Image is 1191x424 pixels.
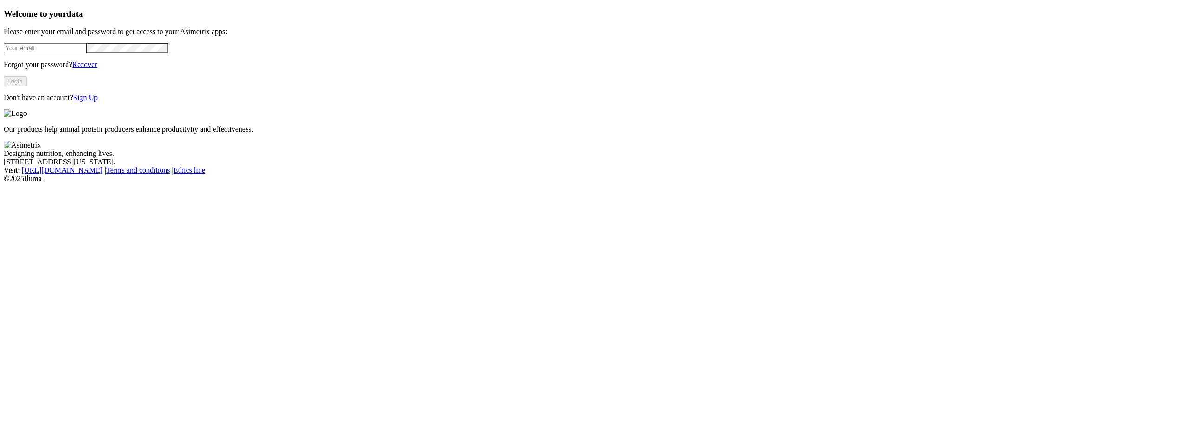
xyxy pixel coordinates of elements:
[4,175,1187,183] div: © 2025 Iluma
[106,166,170,174] a: Terms and conditions
[4,141,41,149] img: Asimetrix
[4,94,1187,102] p: Don't have an account?
[72,61,97,68] a: Recover
[73,94,98,101] a: Sign Up
[4,27,1187,36] p: Please enter your email and password to get access to your Asimetrix apps:
[4,166,1187,175] div: Visit : | |
[4,149,1187,158] div: Designing nutrition, enhancing lives.
[174,166,205,174] a: Ethics line
[4,9,1187,19] h3: Welcome to your
[4,43,86,53] input: Your email
[67,9,83,19] span: data
[4,61,1187,69] p: Forgot your password?
[4,125,1187,134] p: Our products help animal protein producers enhance productivity and effectiveness.
[4,76,27,86] button: Login
[4,109,27,118] img: Logo
[22,166,103,174] a: [URL][DOMAIN_NAME]
[4,158,1187,166] div: [STREET_ADDRESS][US_STATE].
